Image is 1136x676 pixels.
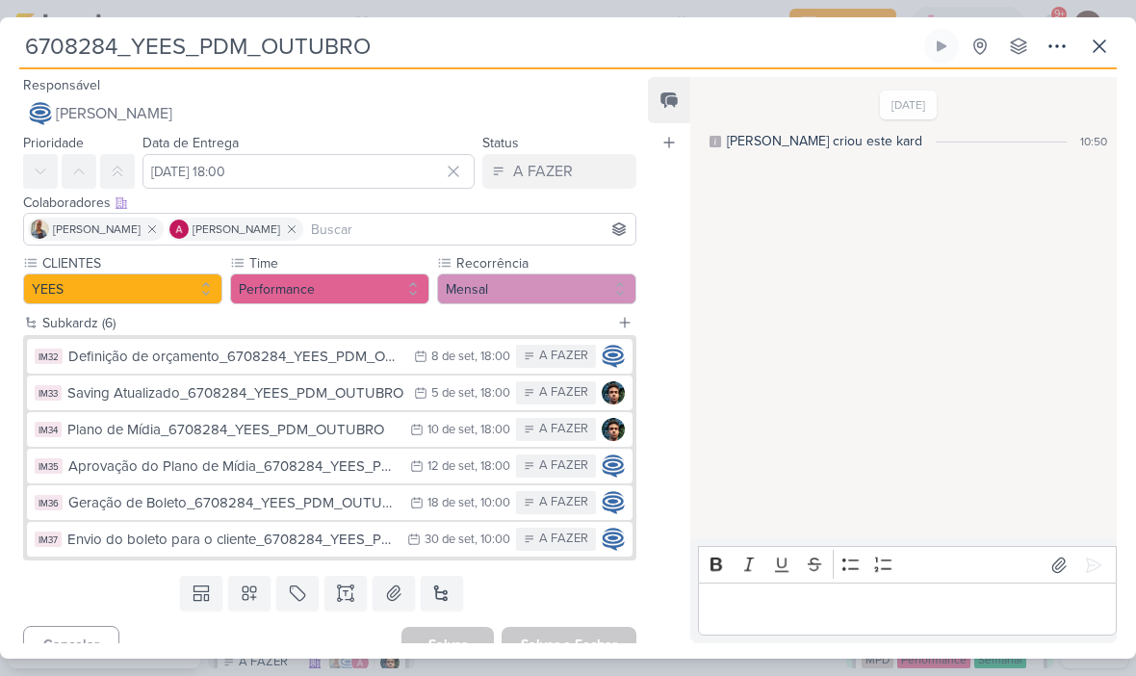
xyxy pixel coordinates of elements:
[437,273,636,304] button: Mensal
[67,382,404,404] div: Saving Atualizado_6708284_YEES_PDM_OUTUBRO
[602,345,625,368] img: Caroline Traven De Andrade
[602,455,625,478] img: Caroline Traven De Andrade
[19,29,920,64] input: Kard Sem Título
[35,532,62,547] div: IM37
[142,154,475,189] input: Select a date
[23,77,100,93] label: Responsável
[539,420,588,439] div: A FAZER
[142,135,239,151] label: Data de Entrega
[425,533,475,546] div: 30 de set
[30,220,49,239] img: Iara Santos
[482,135,519,151] label: Status
[513,160,573,183] div: A FAZER
[68,346,404,368] div: Definição de orçamento_6708284_YEES_PDM_OUTUBRO
[27,449,633,483] button: IM35 Aprovação do Plano de Mídia_6708284_YEES_PDM_OUTUBRO 12 de set , 18:00 A FAZER
[35,422,62,437] div: IM34
[23,193,636,213] div: Colaboradores
[193,221,280,238] span: [PERSON_NAME]
[29,102,52,125] img: Caroline Traven De Andrade
[1080,133,1107,150] div: 10:50
[475,497,510,509] div: , 10:00
[427,460,475,473] div: 12 de set
[35,495,63,510] div: IM36
[475,424,510,436] div: , 18:00
[482,154,636,189] button: A FAZER
[539,347,588,366] div: A FAZER
[27,339,633,374] button: IM32 Definição de orçamento_6708284_YEES_PDM_OUTUBRO 8 de set , 18:00 A FAZER
[454,253,636,273] label: Recorrência
[475,533,510,546] div: , 10:00
[35,458,63,474] div: IM35
[307,218,632,241] input: Buscar
[247,253,429,273] label: Time
[698,583,1117,636] div: Editor editing area: main
[727,131,922,151] div: [PERSON_NAME] criou este kard
[602,491,625,514] img: Caroline Traven De Andrade
[475,460,510,473] div: , 18:00
[35,349,63,364] div: IM32
[68,455,400,478] div: Aprovação do Plano de Mídia_6708284_YEES_PDM_OUTUBRO
[475,387,510,400] div: , 18:00
[67,419,400,441] div: Plano de Mídia_6708284_YEES_PDM_OUTUBRO
[427,424,475,436] div: 10 de set
[539,530,588,549] div: A FAZER
[169,220,189,239] img: Alessandra Gomes
[602,381,625,404] img: Nelito Junior
[27,376,633,410] button: IM33 Saving Atualizado_6708284_YEES_PDM_OUTUBRO 5 de set , 18:00 A FAZER
[68,492,400,514] div: Geração de Boleto_6708284_YEES_PDM_OUTUBRO
[230,273,429,304] button: Performance
[427,497,475,509] div: 18 de set
[431,387,475,400] div: 5 de set
[53,221,141,238] span: [PERSON_NAME]
[431,351,475,363] div: 8 de set
[23,96,636,131] button: [PERSON_NAME]
[934,39,949,54] div: Ligar relógio
[23,626,119,663] button: Cancelar
[539,493,588,512] div: A FAZER
[67,529,398,551] div: Envio do boleto para o cliente_6708284_YEES_PDM_OUTUBRO
[56,102,172,125] span: [PERSON_NAME]
[539,383,588,403] div: A FAZER
[698,546,1117,584] div: Editor toolbar
[475,351,510,363] div: , 18:00
[42,313,609,333] div: Subkardz (6)
[27,412,633,447] button: IM34 Plano de Mídia_6708284_YEES_PDM_OUTUBRO 10 de set , 18:00 A FAZER
[40,253,222,273] label: CLIENTES
[602,418,625,441] img: Nelito Junior
[23,273,222,304] button: YEES
[602,528,625,551] img: Caroline Traven De Andrade
[27,485,633,520] button: IM36 Geração de Boleto_6708284_YEES_PDM_OUTUBRO 18 de set , 10:00 A FAZER
[23,135,84,151] label: Prioridade
[539,456,588,476] div: A FAZER
[35,385,62,401] div: IM33
[27,522,633,557] button: IM37 Envio do boleto para o cliente_6708284_YEES_PDM_OUTUBRO 30 de set , 10:00 A FAZER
